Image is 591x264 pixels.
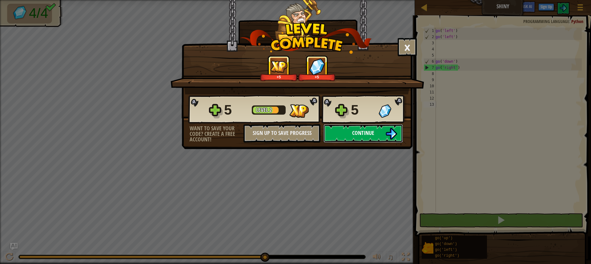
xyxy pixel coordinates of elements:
img: Continue [385,128,397,140]
div: +5 [300,75,334,79]
img: level_complete.png [240,23,372,54]
div: Want to save your code? Create a free account! [190,126,243,142]
div: 5 [351,100,375,120]
button: × [398,38,417,56]
div: 5 [224,100,248,120]
button: Continue [324,124,403,143]
button: Sign Up to Save Progress [243,124,320,143]
img: XP Gained [270,61,287,73]
span: Continue [352,129,374,137]
img: Gems Gained [309,58,325,75]
span: Level [256,106,269,114]
div: +5 [261,75,296,79]
img: Gems Gained [379,104,391,118]
img: XP Gained [289,104,309,118]
span: 2 [269,106,272,114]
